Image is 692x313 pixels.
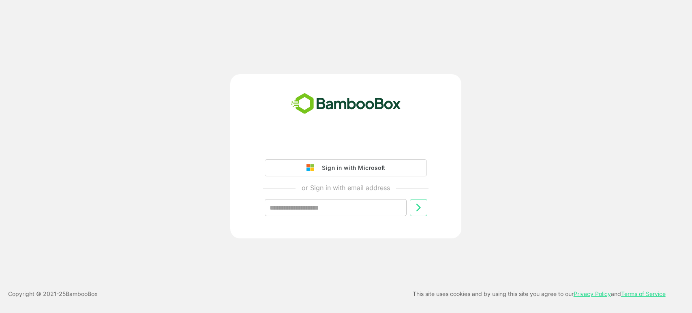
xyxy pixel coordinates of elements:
[574,290,611,297] a: Privacy Policy
[287,90,405,117] img: bamboobox
[306,164,318,172] img: google
[8,289,98,299] p: Copyright © 2021- 25 BambooBox
[302,183,390,193] p: or Sign in with email address
[265,159,427,176] button: Sign in with Microsoft
[318,163,385,173] div: Sign in with Microsoft
[413,289,666,299] p: This site uses cookies and by using this site you agree to our and
[621,290,666,297] a: Terms of Service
